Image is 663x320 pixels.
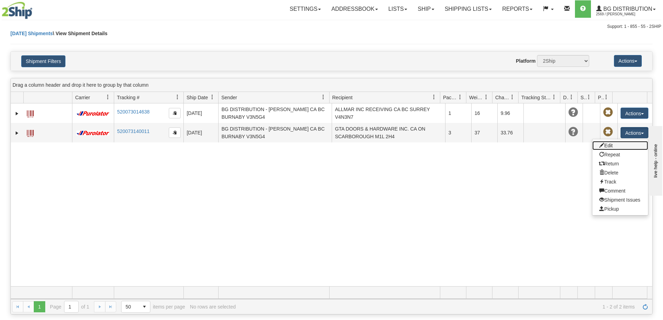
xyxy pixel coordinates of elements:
[206,91,218,103] a: Ship Date filter column settings
[445,103,471,123] td: 1
[50,301,89,313] span: Page of 1
[592,159,648,168] a: Return
[440,0,497,18] a: Shipping lists
[598,94,604,101] span: Pickup Status
[563,94,569,101] span: Delivery Status
[602,6,652,12] span: BG Distribution
[497,0,538,18] a: Reports
[75,131,111,136] img: 11 - Purolator
[568,108,578,117] span: Unknown
[516,57,536,64] label: Platform
[240,304,635,310] span: 1 - 2 of 2 items
[497,123,523,142] td: 33.76
[169,108,181,118] button: Copy to clipboard
[592,141,648,150] a: Edit
[428,91,440,103] a: Recipient filter column settings
[332,94,353,101] span: Recipient
[566,91,577,103] a: Delivery Status filter column settings
[183,123,218,142] td: [DATE]
[592,204,648,213] a: Pickup
[471,123,497,142] td: 37
[326,0,383,18] a: Addressbook
[471,103,497,123] td: 16
[14,110,21,117] a: Expand
[621,108,648,119] button: Actions
[495,94,510,101] span: Charge
[2,24,661,30] div: Support: 1 - 855 - 55 - 2SHIP
[27,107,34,118] a: Label
[117,94,140,101] span: Tracking #
[53,31,108,36] span: \ View Shipment Details
[647,124,662,195] iframe: chat widget
[11,78,652,92] div: grid grouping header
[445,123,471,142] td: 3
[454,91,466,103] a: Packages filter column settings
[521,94,552,101] span: Tracking Status
[583,91,595,103] a: Shipment Issues filter column settings
[172,91,183,103] a: Tracking # filter column settings
[568,127,578,137] span: Unknown
[221,94,237,101] span: Sender
[614,55,642,67] button: Actions
[121,301,185,313] span: items per page
[603,108,613,117] span: Pickup Not Assigned
[596,11,648,18] span: 2569 / [PERSON_NAME]
[5,6,64,11] div: live help - online
[317,91,329,103] a: Sender filter column settings
[603,127,613,137] span: Pickup Not Assigned
[581,94,586,101] span: Shipment Issues
[383,0,412,18] a: Lists
[75,111,111,116] img: 11 - Purolator
[14,130,21,136] a: Expand
[102,91,114,103] a: Carrier filter column settings
[183,103,218,123] td: [DATE]
[621,127,648,138] button: Actions
[332,123,445,142] td: GTA DOORS & HARDWARE INC. CA ON SCARBOROUGH M1L 2H4
[126,303,135,310] span: 50
[64,301,78,312] input: Page 1
[169,127,181,138] button: Copy to clipboard
[497,103,523,123] td: 9.96
[592,195,648,204] a: Shipment Issues
[218,103,332,123] td: BG DISTRIBUTION - [PERSON_NAME] CA BC BURNABY V3N5G4
[332,103,445,123] td: ALLMAR INC RECEIVING CA BC SURREY V4N3N7
[412,0,439,18] a: Ship
[443,94,458,101] span: Packages
[34,301,45,312] span: Page 1
[75,94,90,101] span: Carrier
[591,0,661,18] a: BG Distribution 2569 / [PERSON_NAME]
[480,91,492,103] a: Weight filter column settings
[600,91,612,103] a: Pickup Status filter column settings
[187,94,208,101] span: Ship Date
[506,91,518,103] a: Charge filter column settings
[27,127,34,138] a: Label
[469,94,484,101] span: Weight
[21,55,65,67] button: Shipment Filters
[139,301,150,312] span: select
[592,168,648,177] a: Delete shipment
[2,2,32,19] img: logo2569.jpg
[117,128,149,134] a: 520073140011
[117,109,149,115] a: 520073014638
[121,301,150,313] span: Page sizes drop down
[284,0,326,18] a: Settings
[548,91,560,103] a: Tracking Status filter column settings
[10,31,53,36] a: [DATE] Shipments
[218,123,332,142] td: BG DISTRIBUTION - [PERSON_NAME] CA BC BURNABY V3N5G4
[592,150,648,159] a: Repeat
[592,186,648,195] a: Comment
[640,301,651,312] a: Refresh
[190,304,236,310] div: No rows are selected
[592,177,648,186] a: Track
